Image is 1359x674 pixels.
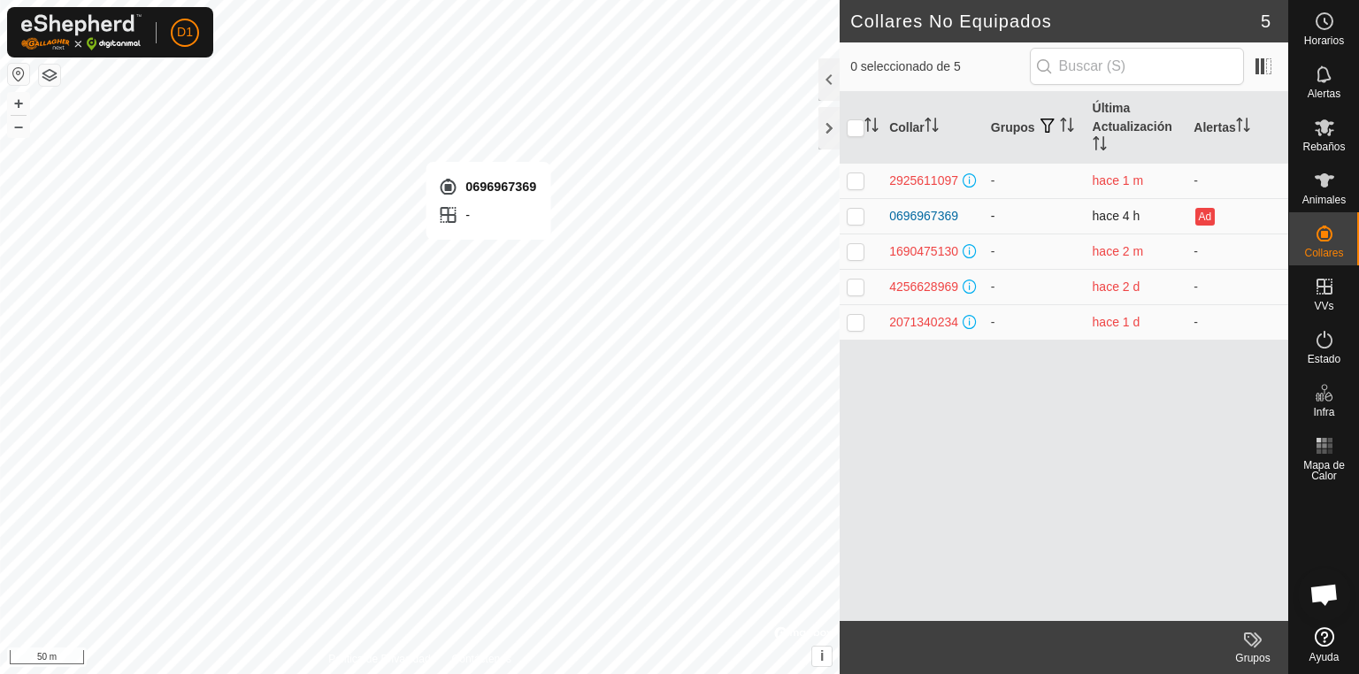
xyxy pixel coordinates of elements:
[1302,142,1345,152] span: Rebaños
[1298,568,1351,621] div: Chat abierto
[1195,208,1215,226] button: Ad
[889,172,958,190] div: 2925611097
[1093,244,1144,258] span: 26 jul 2025, 21:34
[1302,195,1346,205] span: Animales
[1093,280,1140,294] span: 1 oct 2025, 17:49
[812,647,832,666] button: i
[1309,652,1340,663] span: Ayuda
[889,278,958,296] div: 4256628969
[850,11,1261,32] h2: Collares No Equipados
[1093,139,1107,153] p-sorticon: Activar para ordenar
[1304,35,1344,46] span: Horarios
[889,313,958,332] div: 2071340234
[864,120,879,134] p-sorticon: Activar para ordenar
[889,207,958,226] div: 0696967369
[1093,173,1144,188] span: 7 ago 2025, 21:34
[1236,120,1250,134] p-sorticon: Activar para ordenar
[1086,92,1187,164] th: Última Actualización
[889,242,958,261] div: 1690475130
[984,163,1086,198] td: -
[1030,48,1244,85] input: Buscar (S)
[1261,8,1271,34] span: 5
[850,57,1029,76] span: 0 seleccionado de 5
[984,269,1086,304] td: -
[1186,234,1288,269] td: -
[984,198,1086,234] td: -
[1313,407,1334,417] span: Infra
[1186,269,1288,304] td: -
[1093,315,1140,329] span: 2 oct 2025, 19:49
[1308,88,1340,99] span: Alertas
[1289,620,1359,670] a: Ayuda
[820,648,824,663] span: i
[8,64,29,85] button: Restablecer Mapa
[177,23,193,42] span: D1
[1186,92,1288,164] th: Alertas
[1308,354,1340,364] span: Estado
[437,176,536,197] div: 0696967369
[328,651,430,667] a: Política de Privacidad
[8,116,29,137] button: –
[1217,650,1288,666] div: Grupos
[984,92,1086,164] th: Grupos
[1060,120,1074,134] p-sorticon: Activar para ordenar
[1304,248,1343,258] span: Collares
[1186,163,1288,198] td: -
[1186,304,1288,340] td: -
[452,651,511,667] a: Contáctenos
[984,304,1086,340] td: -
[437,204,536,226] div: -
[1093,209,1140,223] span: 3 oct 2025, 16:04
[21,14,142,50] img: Logo Gallagher
[1294,460,1355,481] span: Mapa de Calor
[925,120,939,134] p-sorticon: Activar para ordenar
[984,234,1086,269] td: -
[8,93,29,114] button: +
[39,65,60,86] button: Capas del Mapa
[1314,301,1333,311] span: VVs
[882,92,984,164] th: Collar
